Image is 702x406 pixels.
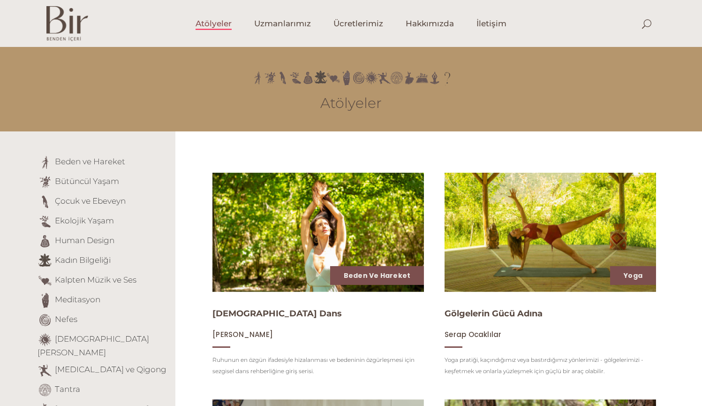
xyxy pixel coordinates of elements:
[333,18,383,29] span: Ücretlerimiz
[55,157,125,166] a: Beden ve Hareket
[212,330,273,339] a: [PERSON_NAME]
[212,308,342,319] a: [DEMOGRAPHIC_DATA] Dans
[55,176,119,186] a: Bütüncül Yaşam
[38,334,149,357] a: [DEMOGRAPHIC_DATA][PERSON_NAME]
[55,384,80,394] a: Tantra
[55,236,114,245] a: Human Design
[196,18,232,29] span: Atölyeler
[445,354,656,377] p: Yoga pratiği, kaçındığımız veya bastırdığımız yönlerimizi - gölgelerimizi - keşfetmek ve onlarla ...
[55,196,126,206] a: Çocuk ve Ebeveyn
[445,330,501,339] a: Serap Ocaklılar
[254,18,311,29] span: Uzmanlarımız
[445,308,543,319] a: Gölgelerin Gücü Adına
[212,329,273,339] span: [PERSON_NAME]
[55,275,136,284] a: Kalpten Müzik ve Ses
[406,18,454,29] span: Hakkımızda
[55,295,100,304] a: Meditasyon
[624,271,642,280] a: Yoga
[212,354,424,377] p: Ruhunun en özgün ifadesiyle hizalanması ve bedeninin özgürleşmesi için sezgisel dans rehberliğine...
[344,271,410,280] a: Beden ve Hareket
[55,365,166,374] a: [MEDICAL_DATA] ve Qigong
[55,216,114,225] a: Ekolojik Yaşam
[445,329,501,339] span: Serap Ocaklılar
[55,255,111,265] a: Kadın Bilgeliği
[476,18,506,29] span: İletişim
[55,314,77,324] a: Nefes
